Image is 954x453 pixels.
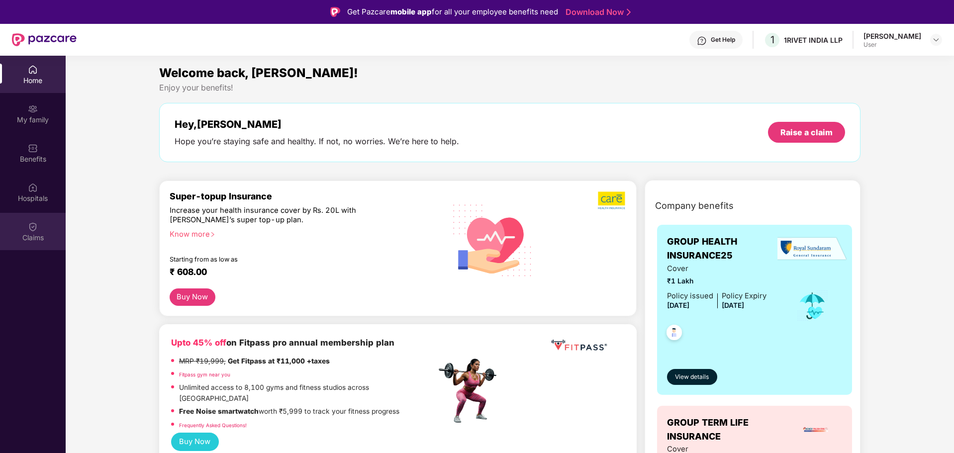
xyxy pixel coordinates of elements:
[598,191,626,210] img: b5dec4f62d2307b9de63beb79f102df3.png
[863,31,921,41] div: [PERSON_NAME]
[445,191,540,288] img: svg+xml;base64,PHN2ZyB4bWxucz0iaHR0cDovL3d3dy53My5vcmcvMjAwMC9zdmciIHhtbG5zOnhsaW5rPSJodHRwOi8vd3...
[667,290,713,302] div: Policy issued
[170,191,436,201] div: Super-topup Insurance
[436,356,505,426] img: fpp.png
[627,7,631,17] img: Stroke
[667,263,766,274] span: Cover
[171,433,219,451] button: Buy Now
[28,104,38,114] img: svg+xml;base64,PHN2ZyB3aWR0aD0iMjAiIGhlaWdodD0iMjAiIHZpZXdCb3g9IjAgMCAyMCAyMCIgZmlsbD0ibm9uZSIgeG...
[932,36,940,44] img: svg+xml;base64,PHN2ZyBpZD0iRHJvcGRvd24tMzJ4MzIiIHhtbG5zPSJodHRwOi8vd3d3LnczLm9yZy8yMDAwL3N2ZyIgd2...
[697,36,707,46] img: svg+xml;base64,PHN2ZyBpZD0iSGVscC0zMngzMiIgeG1sbnM9Imh0dHA6Ly93d3cudzMub3JnLzIwMDAvc3ZnIiB3aWR0aD...
[802,416,829,443] img: insurerLogo
[28,143,38,153] img: svg+xml;base64,PHN2ZyBpZD0iQmVuZWZpdHMiIHhtbG5zPSJodHRwOi8vd3d3LnczLm9yZy8yMDAwL3N2ZyIgd2lkdGg9Ij...
[770,34,774,46] span: 1
[667,276,766,287] span: ₹1 Lakh
[175,118,459,130] div: Hey, [PERSON_NAME]
[210,232,215,237] span: right
[667,301,689,309] span: [DATE]
[28,65,38,75] img: svg+xml;base64,PHN2ZyBpZD0iSG9tZSIgeG1sbnM9Imh0dHA6Ly93d3cudzMub3JnLzIwMDAvc3ZnIiB3aWR0aD0iMjAiIG...
[171,338,394,348] b: on Fitpass pro annual membership plan
[171,338,226,348] b: Upto 45% off
[722,301,744,309] span: [DATE]
[667,235,783,263] span: GROUP HEALTH INSURANCE25
[28,182,38,192] img: svg+xml;base64,PHN2ZyBpZD0iSG9zcGl0YWxzIiB4bWxucz0iaHR0cDovL3d3dy53My5vcmcvMjAwMC9zdmciIHdpZHRoPS...
[566,7,628,17] a: Download Now
[796,289,829,322] img: icon
[170,288,215,306] button: Buy Now
[175,136,459,147] div: Hope you’re staying safe and healthy. If not, no worries. We’re here to help.
[655,199,734,213] span: Company benefits
[170,267,426,278] div: ₹ 608.00
[330,7,340,17] img: Logo
[390,7,432,16] strong: mobile app
[179,407,259,415] strong: Free Noise smartwatch
[863,41,921,49] div: User
[711,36,735,44] div: Get Help
[159,83,861,93] div: Enjoy your benefits!
[667,369,717,385] button: View details
[170,206,393,225] div: Increase your health insurance cover by Rs. 20L with [PERSON_NAME]’s super top-up plan.
[179,371,230,377] a: Fitpass gym near you
[667,416,789,444] span: GROUP TERM LIFE INSURANCE
[179,406,399,417] p: worth ₹5,999 to track your fitness progress
[722,290,766,302] div: Policy Expiry
[159,66,358,80] span: Welcome back, [PERSON_NAME]!
[170,256,394,263] div: Starting from as low as
[675,372,709,382] span: View details
[549,336,609,355] img: fppp.png
[12,33,77,46] img: New Pazcare Logo
[179,357,226,365] del: MRP ₹19,999,
[228,357,330,365] strong: Get Fitpass at ₹11,000 +taxes
[780,127,833,138] div: Raise a claim
[662,322,686,346] img: svg+xml;base64,PHN2ZyB4bWxucz0iaHR0cDovL3d3dy53My5vcmcvMjAwMC9zdmciIHdpZHRoPSI0OC45NDMiIGhlaWdodD...
[179,422,247,428] a: Frequently Asked Questions!
[347,6,558,18] div: Get Pazcare for all your employee benefits need
[784,35,843,45] div: 1RIVET INDIA LLP
[179,382,436,404] p: Unlimited access to 8,100 gyms and fitness studios across [GEOGRAPHIC_DATA]
[170,230,430,237] div: Know more
[777,237,847,261] img: insurerLogo
[28,222,38,232] img: svg+xml;base64,PHN2ZyBpZD0iQ2xhaW0iIHhtbG5zPSJodHRwOi8vd3d3LnczLm9yZy8yMDAwL3N2ZyIgd2lkdGg9IjIwIi...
